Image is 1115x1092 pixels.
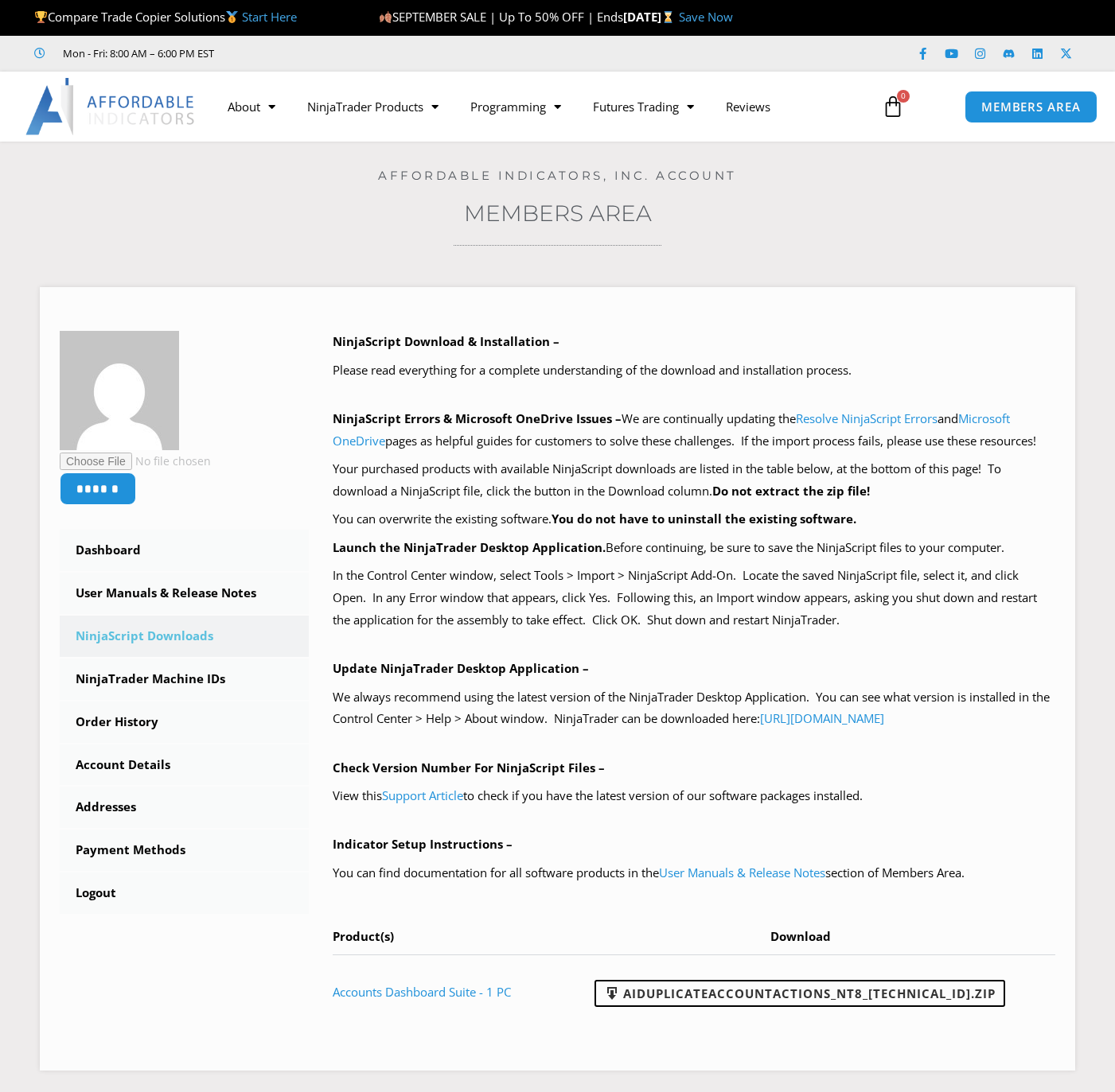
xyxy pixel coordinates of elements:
[454,88,577,125] a: Programming
[60,787,309,828] a: Addresses
[333,686,1055,731] p: We always recommend using the latest version of the NinjaTrader Desktop Application. You can see ...
[25,78,197,135] img: LogoAI | Affordable Indicators – NinjaTrader
[60,530,309,914] nav: Account pages
[333,862,1055,884] p: You can find documentation for all software products in the section of Members Area.
[212,88,291,125] a: About
[378,168,737,183] a: Affordable Indicators, Inc. Account
[382,787,463,803] a: Support Article
[577,88,710,125] a: Futures Trading
[770,928,831,944] span: Download
[60,573,309,614] a: User Manuals & Release Notes
[379,9,623,25] span: SEPTEMBER SALE | Up To 50% OFF | Ends
[662,11,674,23] img: ⌛
[380,11,392,23] img: 🍂
[226,11,238,23] img: 🥇
[60,331,179,450] img: 52752506d5ad3439bf44f289068b299697ae573817b7378888e6ea844f73a2d7
[981,101,1081,113] span: MEMBERS AREA
[595,980,1005,1007] a: AIDuplicateAccountActions_NT8_[TECHNICAL_ID].zip
[333,928,394,944] span: Product(s)
[333,508,1055,530] p: You can overwrite the existing software.
[333,539,606,555] b: Launch the NinjaTrader Desktop Application.
[60,830,309,871] a: Payment Methods
[333,333,559,349] b: NinjaScript Download & Installation –
[333,984,511,1000] a: Accounts Dashboard Suite - 1 PC
[858,84,928,130] a: 0
[60,701,309,743] a: Order History
[333,537,1055,559] p: Before continuing, be sure to save the NinjaScript files to your computer.
[34,9,297,25] span: Compare Trade Copier Solutions
[212,88,870,125] nav: Menu
[333,410,1010,449] a: Microsoft OneDrive
[242,9,297,25] a: Start Here
[333,565,1055,631] p: In the Control Center window, select Tools > Import > NinjaScript Add-On. Locate the saved NinjaS...
[333,760,605,775] b: Check Version Number For NinjaScript Files –
[291,88,454,125] a: NinjaTrader Products
[552,511,856,527] b: You do not have to uninstall the existing software.
[333,408,1055,453] p: We are continually updating the and pages as helpful guides for customers to solve these challeng...
[236,45,475,61] iframe: Customer reviews powered by Trustpilot
[623,9,678,25] strong: [DATE]
[965,91,1097,123] a: MEMBERS AREA
[333,458,1055,503] p: Your purchased products with available NinjaScript downloads are listed in the table below, at th...
[760,710,884,726] a: [URL][DOMAIN_NAME]
[897,90,910,103] span: 0
[464,200,652,227] a: Members Area
[60,872,309,914] a: Logout
[60,744,309,786] a: Account Details
[679,9,733,25] a: Save Now
[333,785,1055,807] p: View this to check if you have the latest version of our software packages installed.
[35,11,47,23] img: 🏆
[333,359,1055,382] p: Please read everything for a complete understanding of the download and installation process.
[710,88,786,125] a: Reviews
[796,410,938,426] a: Resolve NinjaScript Errors
[60,659,309,700] a: NinjaTrader Machine IDs
[333,660,589,676] b: Update NinjaTrader Desktop Application –
[60,616,309,657] a: NinjaScript Downloads
[333,410,622,426] b: NinjaScript Errors & Microsoft OneDrive Issues –
[59,44,214,63] span: Mon - Fri: 8:00 AM – 6:00 PM EST
[333,836,513,852] b: Indicator Setup Instructions –
[60,530,309,571] a: Dashboard
[712,483,870,499] b: Do not extract the zip file!
[659,865,825,880] a: User Manuals & Release Notes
